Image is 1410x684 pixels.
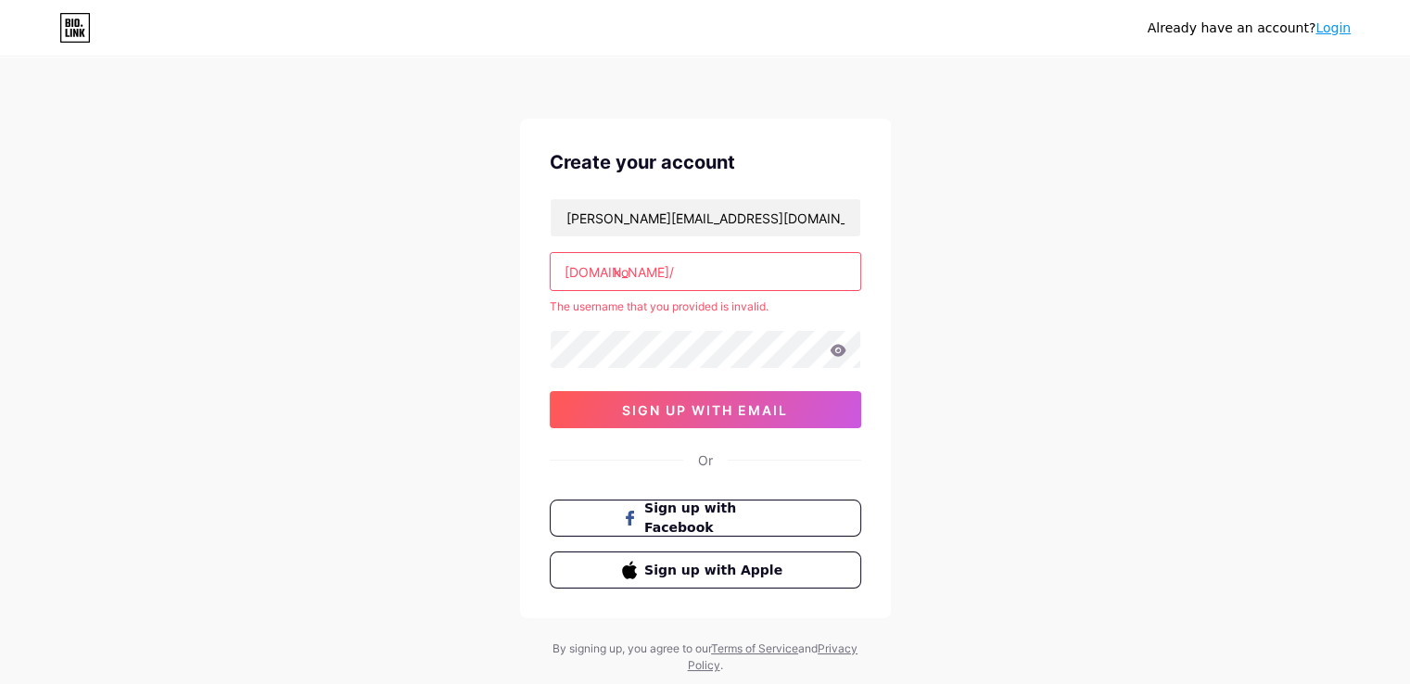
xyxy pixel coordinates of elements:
[622,402,788,418] span: sign up with email
[550,298,861,315] div: The username that you provided is invalid.
[698,450,713,470] div: Or
[565,262,674,282] div: [DOMAIN_NAME]/
[548,640,863,674] div: By signing up, you agree to our and .
[550,391,861,428] button: sign up with email
[1148,19,1351,38] div: Already have an account?
[1315,20,1351,35] a: Login
[551,199,860,236] input: Email
[550,551,861,589] button: Sign up with Apple
[644,561,788,580] span: Sign up with Apple
[550,500,861,537] button: Sign up with Facebook
[551,253,860,290] input: username
[711,641,798,655] a: Terms of Service
[550,148,861,176] div: Create your account
[644,499,788,538] span: Sign up with Facebook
